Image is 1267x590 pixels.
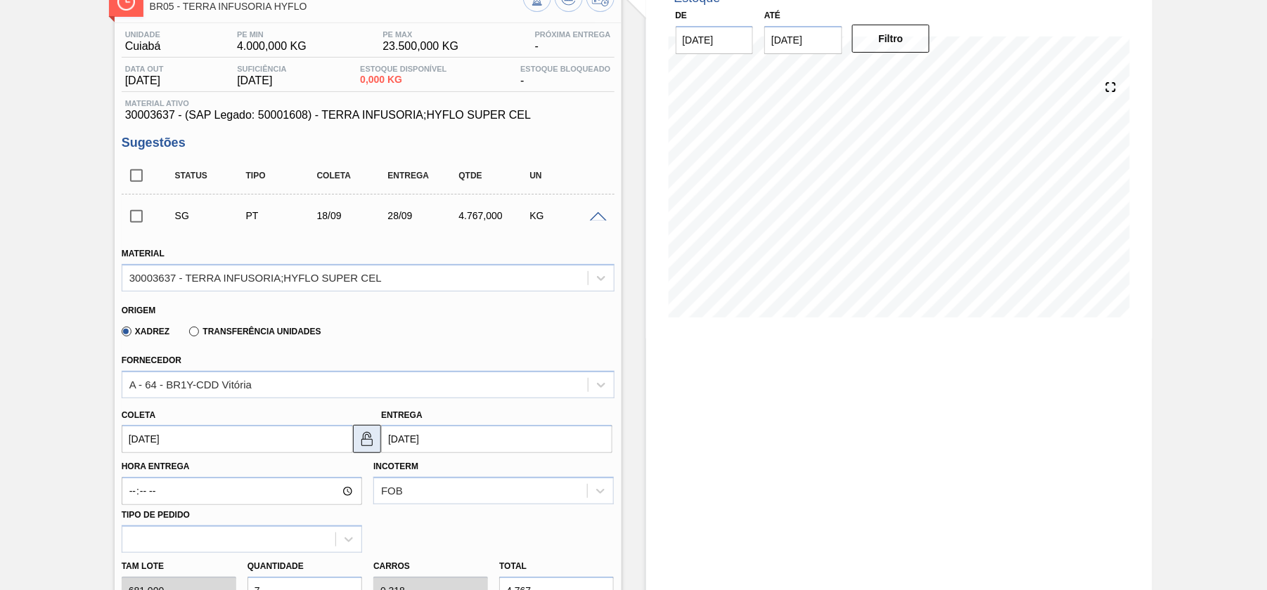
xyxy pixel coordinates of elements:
[129,379,252,391] div: A - 64 - BR1Y-CDD Vitória
[382,30,458,39] span: PE MAX
[373,461,418,471] label: Incoterm
[125,109,611,122] span: 30003637 - (SAP Legado: 50001608) - TERRA INFUSORIA;HYFLO SUPER CEL
[122,306,156,315] label: Origem
[237,40,307,53] span: 4.000,000 KG
[172,210,250,221] div: Sugestão Criada
[456,171,534,181] div: Qtde
[360,65,446,73] span: Estoque Disponível
[456,210,534,221] div: 4.767,000
[314,210,392,221] div: 18/09/2025
[381,485,403,497] div: FOB
[122,136,615,150] h3: Sugestões
[122,249,165,258] label: Material
[314,171,392,181] div: Coleta
[243,210,321,221] div: Pedido de Transferência
[172,171,250,181] div: Status
[526,210,605,221] div: KG
[125,65,164,73] span: Data out
[237,65,286,73] span: Suficiência
[385,171,463,181] div: Entrega
[247,561,304,571] label: Quantidade
[526,171,605,181] div: UN
[385,210,463,221] div: 28/09/2025
[532,30,615,53] div: -
[676,11,688,20] label: De
[122,556,236,577] label: Tam lote
[189,327,321,336] label: Transferência Unidades
[243,171,321,181] div: Tipo
[150,1,523,12] span: BR05 - TERRA INFUSORIA HYFLO
[125,40,161,53] span: Cuiabá
[122,355,181,365] label: Fornecedor
[852,25,930,53] button: Filtro
[125,99,611,107] span: Material ativo
[381,410,423,420] label: Entrega
[517,65,614,87] div: -
[764,11,780,20] label: Até
[499,561,527,571] label: Total
[353,425,381,453] button: unlocked
[520,65,610,73] span: Estoque Bloqueado
[122,510,190,520] label: Tipo de pedido
[122,327,170,336] label: Xadrez
[381,425,612,453] input: dd/mm/yyyy
[382,40,458,53] span: 23.500,000 KG
[125,74,164,87] span: [DATE]
[535,30,611,39] span: Próxima Entrega
[122,410,155,420] label: Coleta
[237,30,307,39] span: PE MIN
[237,74,286,87] span: [DATE]
[122,425,353,453] input: dd/mm/yyyy
[122,457,362,477] label: Hora Entrega
[360,74,446,85] span: 0,000 KG
[764,26,842,54] input: dd/mm/yyyy
[359,431,375,447] img: unlocked
[129,272,382,284] div: 30003637 - TERRA INFUSORIA;HYFLO SUPER CEL
[373,561,410,571] label: Carros
[676,26,754,54] input: dd/mm/yyyy
[125,30,161,39] span: Unidade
